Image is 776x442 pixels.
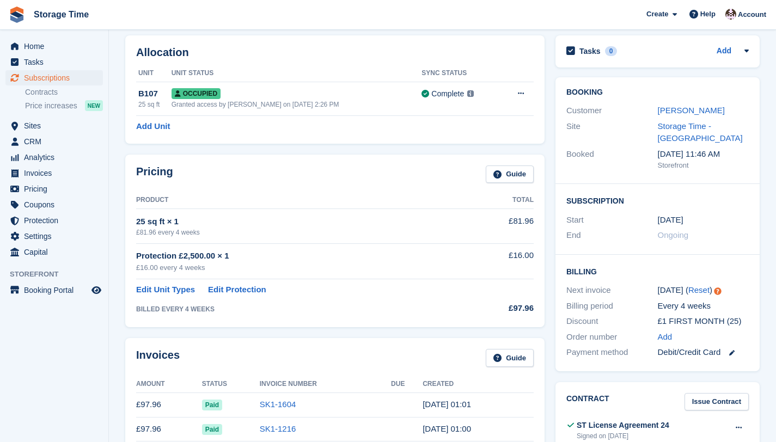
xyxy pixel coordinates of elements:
[29,5,93,23] a: Storage Time
[138,88,172,100] div: B107
[202,424,222,435] span: Paid
[5,181,103,197] a: menu
[5,118,103,133] a: menu
[5,70,103,85] a: menu
[136,349,180,367] h2: Invoices
[260,424,296,433] a: SK1-1216
[260,376,391,393] th: Invoice Number
[5,39,103,54] a: menu
[172,65,422,82] th: Unit Status
[423,424,471,433] time: 2025-07-23 00:00:47 UTC
[24,197,89,212] span: Coupons
[738,9,766,20] span: Account
[725,9,736,20] img: Saeed
[566,88,749,97] h2: Booking
[24,229,89,244] span: Settings
[24,70,89,85] span: Subscriptions
[469,192,534,209] th: Total
[431,88,464,100] div: Complete
[172,88,221,99] span: Occupied
[688,285,710,294] a: Reset
[24,213,89,228] span: Protection
[24,244,89,260] span: Capital
[5,197,103,212] a: menu
[5,229,103,244] a: menu
[136,192,469,209] th: Product
[136,417,202,441] td: £97.96
[658,121,743,143] a: Storage Time - [GEOGRAPHIC_DATA]
[202,376,260,393] th: Status
[202,400,222,410] span: Paid
[25,87,103,97] a: Contracts
[90,284,103,297] a: Preview store
[24,181,89,197] span: Pricing
[566,214,658,226] div: Start
[717,45,731,58] a: Add
[566,284,658,297] div: Next invoice
[658,346,749,359] div: Debit/Credit Card
[9,7,25,23] img: stora-icon-8386f47178a22dfd0bd8f6a31ec36ba5ce8667c1dd55bd0f319d3a0aa187defe.svg
[658,214,683,226] time: 2025-05-28 00:00:00 UTC
[24,118,89,133] span: Sites
[577,431,669,441] div: Signed on [DATE]
[658,284,749,297] div: [DATE] ( )
[423,376,534,393] th: Created
[136,228,469,237] div: £81.96 every 4 weeks
[24,54,89,70] span: Tasks
[172,100,422,109] div: Granted access by [PERSON_NAME] on [DATE] 2:26 PM
[421,65,499,82] th: Sync Status
[566,315,658,328] div: Discount
[646,9,668,20] span: Create
[700,9,716,20] span: Help
[25,101,77,111] span: Price increases
[713,286,723,296] div: Tooltip anchor
[579,46,601,56] h2: Tasks
[469,209,534,243] td: £81.96
[24,165,89,181] span: Invoices
[136,65,172,82] th: Unit
[605,46,618,56] div: 0
[658,106,725,115] a: [PERSON_NAME]
[136,120,170,133] a: Add Unit
[260,400,296,409] a: SK1-1604
[467,90,474,97] img: icon-info-grey-7440780725fd019a000dd9b08b2336e03edf1995a4989e88bcd33f0948082b44.svg
[423,400,471,409] time: 2025-08-20 00:01:11 UTC
[136,304,469,314] div: BILLED EVERY 4 WEEKS
[24,39,89,54] span: Home
[658,160,749,171] div: Storefront
[685,393,749,411] a: Issue Contract
[469,302,534,315] div: £97.96
[5,134,103,149] a: menu
[136,165,173,183] h2: Pricing
[136,216,469,228] div: 25 sq ft × 1
[24,150,89,165] span: Analytics
[566,105,658,117] div: Customer
[566,393,609,411] h2: Contract
[566,148,658,171] div: Booked
[566,266,749,277] h2: Billing
[658,331,673,343] a: Add
[138,100,172,109] div: 25 sq ft
[566,229,658,242] div: End
[566,346,658,359] div: Payment method
[658,300,749,312] div: Every 4 weeks
[658,230,689,240] span: Ongoing
[25,100,103,112] a: Price increases NEW
[136,262,469,273] div: £16.00 every 4 weeks
[566,195,749,206] h2: Subscription
[658,315,749,328] div: £1 FIRST MONTH (25)
[208,284,266,296] a: Edit Protection
[24,283,89,298] span: Booking Portal
[85,100,103,111] div: NEW
[5,165,103,181] a: menu
[566,300,658,312] div: Billing period
[391,376,423,393] th: Due
[566,331,658,343] div: Order number
[136,392,202,417] td: £97.96
[24,134,89,149] span: CRM
[136,46,534,59] h2: Allocation
[10,269,108,280] span: Storefront
[486,349,534,367] a: Guide
[566,120,658,145] div: Site
[486,165,534,183] a: Guide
